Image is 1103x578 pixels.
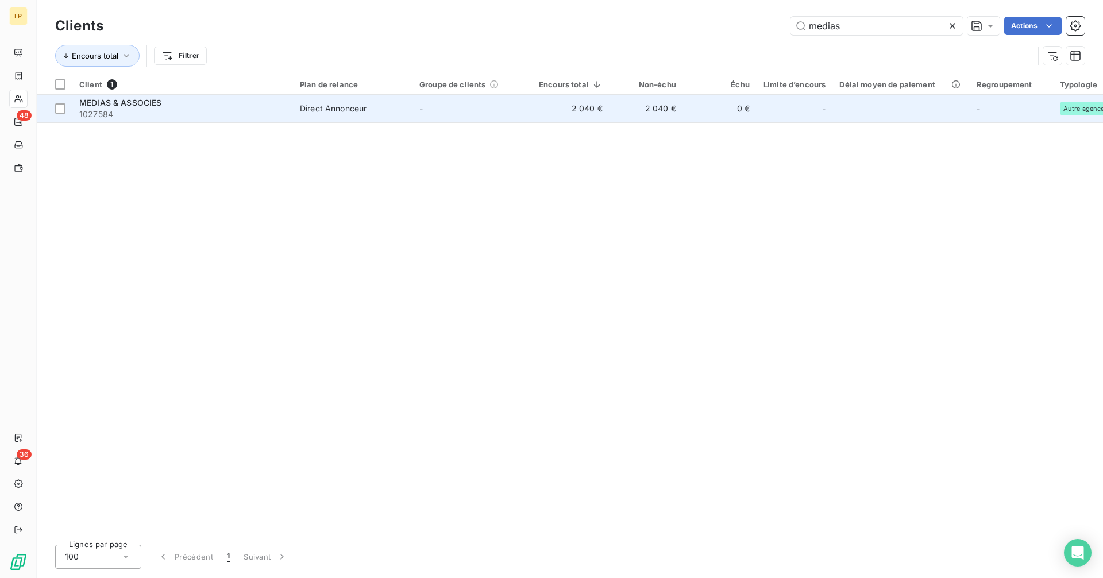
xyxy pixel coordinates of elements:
[539,80,603,89] div: Encours total
[72,51,118,60] span: Encours total
[1004,17,1062,35] button: Actions
[977,80,1046,89] div: Regroupement
[839,80,962,89] div: Délai moyen de paiement
[300,103,367,114] div: Direct Annonceur
[79,80,102,89] span: Client
[616,80,676,89] div: Non-échu
[690,80,750,89] div: Échu
[532,95,610,122] td: 2 040 €
[419,103,423,113] span: -
[419,80,486,89] span: Groupe de clients
[107,79,117,90] span: 1
[55,45,140,67] button: Encours total
[65,551,79,562] span: 100
[683,95,757,122] td: 0 €
[55,16,103,36] h3: Clients
[1064,539,1092,567] div: Open Intercom Messenger
[763,80,826,89] div: Limite d’encours
[300,80,406,89] div: Plan de relance
[977,103,980,113] span: -
[610,95,683,122] td: 2 040 €
[17,449,32,460] span: 36
[790,17,963,35] input: Rechercher
[151,545,220,569] button: Précédent
[154,47,207,65] button: Filtrer
[822,103,826,114] span: -
[79,98,162,107] span: MEDIAS & ASSOCIES
[227,551,230,562] span: 1
[9,7,28,25] div: LP
[79,109,286,120] span: 1027584
[17,110,32,121] span: 48
[9,553,28,571] img: Logo LeanPay
[237,545,295,569] button: Suivant
[220,545,237,569] button: 1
